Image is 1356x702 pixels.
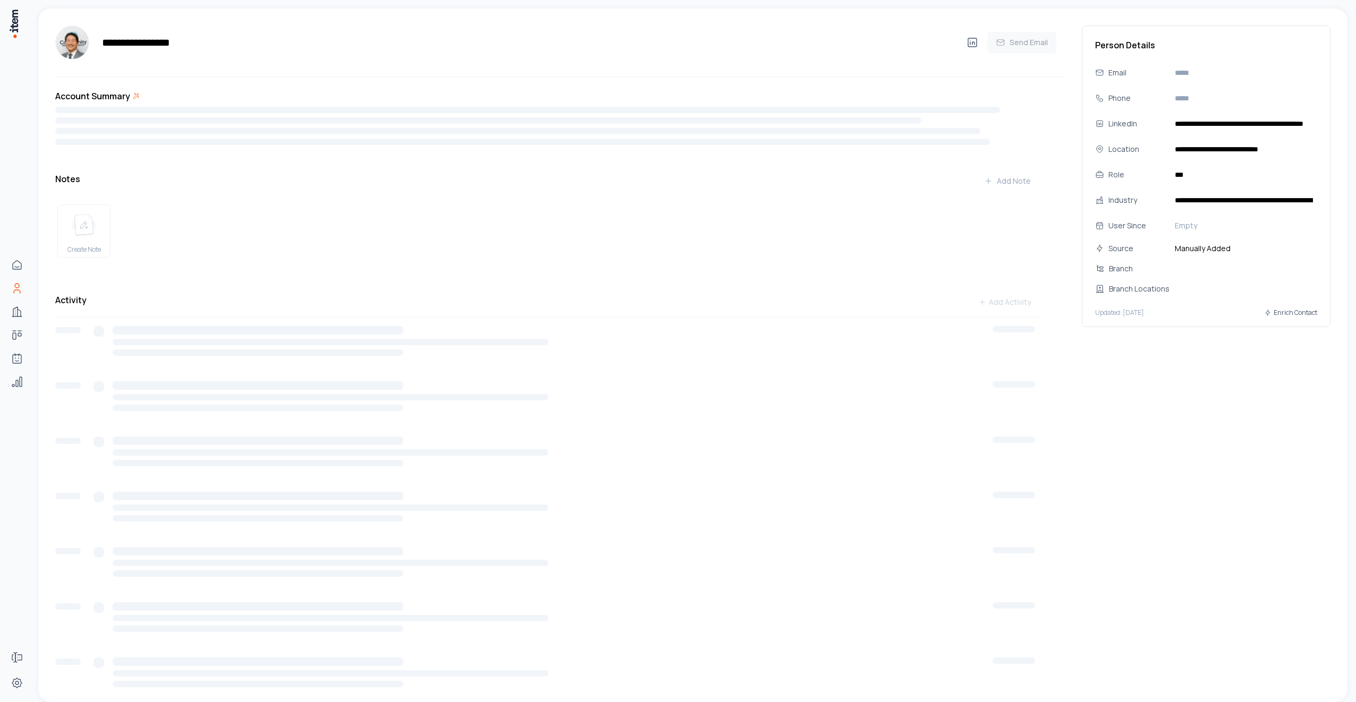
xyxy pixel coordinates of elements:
[57,204,111,258] button: create noteCreate Note
[1109,263,1177,275] div: Branch
[67,245,101,254] span: Create Note
[976,170,1039,192] button: Add Note
[984,176,1031,186] div: Add Note
[6,371,28,392] a: Analytics
[9,8,19,39] img: Item Brain Logo
[55,90,130,102] h3: Account Summary
[6,324,28,346] a: Deals
[1171,217,1317,234] button: Empty
[6,301,28,322] a: Companies
[1108,92,1166,104] div: Phone
[6,348,28,369] a: Agents
[55,294,87,306] h3: Activity
[6,278,28,299] a: People
[1095,309,1144,317] p: Updated: [DATE]
[1108,243,1166,254] div: Source
[6,647,28,668] a: Forms
[1175,220,1197,231] span: Empty
[1108,169,1166,181] div: Role
[1264,303,1317,322] button: Enrich Contact
[6,672,28,694] a: Settings
[1095,39,1317,52] h3: Person Details
[1108,118,1166,130] div: LinkedIn
[71,213,97,237] img: create note
[1109,283,1177,295] div: Branch Locations
[55,25,89,59] img: Richard Park, MD
[6,254,28,276] a: Home
[1108,194,1166,206] div: Industry
[1108,143,1166,155] div: Location
[1108,67,1166,79] div: Email
[55,173,80,185] h3: Notes
[1171,243,1317,254] span: Manually Added
[1108,220,1166,232] div: User Since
